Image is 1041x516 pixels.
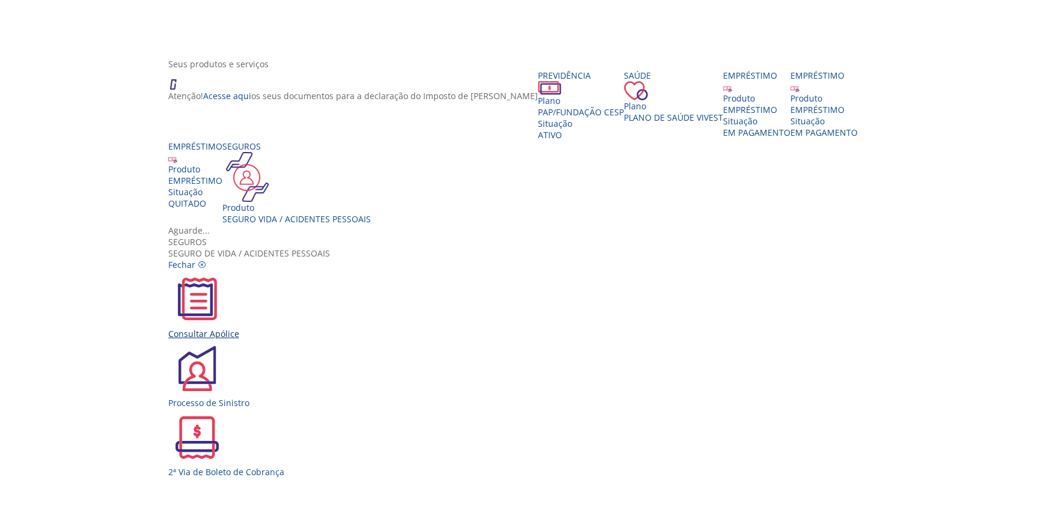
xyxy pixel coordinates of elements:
div: 2ª Via de Boleto de Cobrança [168,466,882,478]
section: <span lang="en" dir="ltr">ProdutosCard</span> [168,58,882,478]
a: Empréstimo Produto EMPRÉSTIMO Situação EM PAGAMENTO [790,70,858,138]
div: Plano [538,95,624,106]
span: EM PAGAMENTO [723,127,790,138]
div: Processo de Sinistro [168,397,882,408]
div: Seguro de vida / acidentes pessoais [168,236,882,259]
a: Fechar [168,259,206,270]
a: 2ª Via de Boleto de Cobrança [168,408,882,478]
a: Saúde PlanoPlano de Saúde VIVEST [624,70,723,123]
a: Previdência PlanoPAP/Fundação CESP SituaçãoAtivo [538,70,624,141]
div: EMPRÉSTIMO [168,175,222,186]
div: Empréstimo [168,141,222,152]
div: Consultar Apólice [168,328,882,339]
img: 2ViaCobranca.svg [168,408,226,466]
span: QUITADO [168,198,206,209]
img: ico_dinheiro.png [538,81,561,95]
div: Empréstimo [790,70,858,81]
div: Previdência [538,70,624,81]
div: Seguros [222,141,371,152]
span: PAP/Fundação CESP [538,106,624,118]
a: Empréstimo Produto EMPRÉSTIMO Situação QUITADO [168,141,222,209]
p: Atenção! os seus documentos para a declaração do Imposto de [PERSON_NAME] [168,90,538,102]
img: ico_emprestimo.svg [790,83,799,93]
div: Situação [538,118,624,129]
div: Plano [624,100,723,112]
img: ico_seguros.png [222,152,272,202]
img: ico_atencao.png [168,70,189,90]
span: Ativo [538,129,562,141]
div: Seguro Vida / Acidentes Pessoais [222,213,371,225]
img: ico_emprestimo.svg [168,154,177,163]
span: Fechar [168,259,195,270]
a: Empréstimo Produto EMPRÉSTIMO Situação EM PAGAMENTO [723,70,790,138]
div: Seguros [168,236,882,247]
div: Produto [723,93,790,104]
a: Seguros Produto Seguro Vida / Acidentes Pessoais [222,141,371,225]
a: Acesse aqui [203,90,251,102]
div: Saúde [624,70,723,81]
a: Processo de Sinistro [168,339,882,408]
div: Empréstimo [723,70,790,81]
div: Produto [168,163,222,175]
div: Situação [168,186,222,198]
div: EMPRÉSTIMO [723,104,790,115]
div: Produto [222,202,371,213]
img: ProcessoSinistro.svg [168,339,226,397]
a: Consultar Apólice [168,270,882,339]
div: Situação [723,115,790,127]
img: ico_coracao.png [624,81,648,100]
div: EMPRÉSTIMO [790,104,858,115]
div: Situação [790,115,858,127]
div: Aguarde... [168,225,882,236]
span: EM PAGAMENTO [790,127,858,138]
span: Plano de Saúde VIVEST [624,112,723,123]
div: Produto [790,93,858,104]
img: ico_emprestimo.svg [723,83,732,93]
img: ConsultarApolice.svg [168,270,226,328]
div: Seus produtos e serviços [168,58,882,70]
